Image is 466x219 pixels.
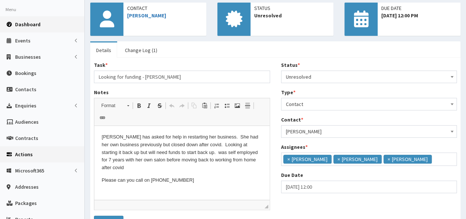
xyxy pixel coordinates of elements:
span: Contracts [15,135,38,141]
span: [DATE] 12:00 PM [381,12,457,19]
a: [PERSON_NAME] [127,12,166,19]
label: Contact [281,116,303,123]
a: Insert Horizontal Line [242,101,253,110]
label: Due Date [281,171,303,179]
a: Insert/Remove Bulleted List [222,101,232,110]
li: Paul Slade [383,155,432,164]
a: Bold (Ctrl+B) [134,101,144,110]
span: Contact [286,99,452,109]
a: Format [97,100,133,111]
a: Italic (Ctrl+I) [144,101,154,110]
span: Contacts [15,86,36,93]
span: Kirsty Green [281,125,457,138]
label: Status [281,61,300,69]
span: × [388,155,390,163]
a: Details [90,42,117,58]
span: Enquiries [15,102,36,109]
span: × [337,155,340,163]
span: × [287,155,290,163]
span: Dashboard [15,21,41,28]
a: Copy (Ctrl+C) [189,101,199,110]
span: Kirsty Green [286,126,452,137]
a: Change Log (1) [119,42,163,58]
span: Actions [15,151,33,158]
label: Notes [94,89,109,96]
span: Events [15,37,31,44]
span: Businesses [15,54,41,60]
a: Image [232,101,242,110]
a: Strike Through [154,101,165,110]
span: Contact [127,4,203,12]
span: Due Date [381,4,457,12]
span: Contact [281,98,457,110]
label: Assignees [281,143,308,151]
a: Redo (Ctrl+Y) [177,101,187,110]
span: Unresolved [286,72,452,82]
label: Task [94,61,108,69]
span: Bookings [15,70,36,76]
iframe: Rich Text Editor, notes [94,126,270,200]
span: Microsoft365 [15,167,44,174]
a: Undo (Ctrl+Z) [167,101,177,110]
span: Packages [15,200,37,206]
li: Catherine Espin [283,155,332,164]
span: Addresses [15,184,39,190]
label: Type [281,89,295,96]
a: Insert/Remove Numbered List [211,101,222,110]
span: Format [98,101,123,110]
span: Status [254,4,330,12]
span: Drag to resize [264,205,268,208]
span: Audiences [15,119,39,125]
a: Paste (Ctrl+V) [199,101,210,110]
span: Unresolved [254,12,330,19]
span: Unresolved [281,71,457,83]
a: Link (Ctrl+L) [97,113,108,123]
li: Julie Sweeney [333,155,382,164]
